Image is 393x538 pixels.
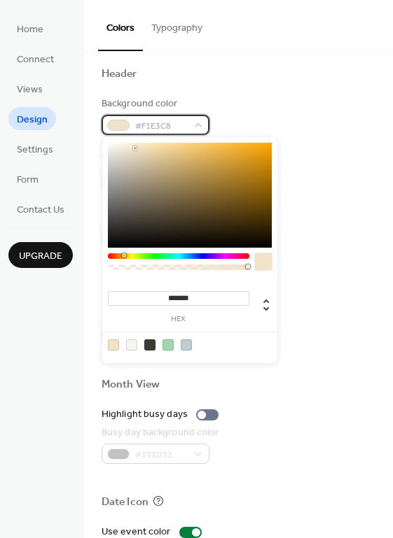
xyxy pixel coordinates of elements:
[8,167,47,190] a: Form
[8,107,56,130] a: Design
[126,339,137,351] div: rgb(248, 245, 239)
[102,495,149,510] div: Date Icon
[17,83,43,97] span: Views
[17,113,48,127] span: Design
[8,197,73,220] a: Contact Us
[102,407,188,422] div: Highlight busy days
[8,137,62,160] a: Settings
[102,67,137,82] div: Header
[17,173,39,187] span: Form
[17,203,64,218] span: Contact Us
[102,425,219,440] div: Busy day background color
[8,242,73,268] button: Upgrade
[108,339,119,351] div: rgb(241, 227, 200)
[17,143,53,157] span: Settings
[8,77,51,100] a: Views
[144,339,156,351] div: rgb(57, 61, 50)
[163,339,174,351] div: rgb(161, 216, 173)
[8,17,52,40] a: Home
[102,378,160,392] div: Month View
[17,22,43,37] span: Home
[181,339,192,351] div: rgb(190, 205, 209)
[19,249,62,264] span: Upgrade
[8,47,62,70] a: Connect
[17,52,54,67] span: Connect
[135,119,187,134] span: #F1E3C8
[102,97,207,111] div: Background color
[108,316,249,323] label: hex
